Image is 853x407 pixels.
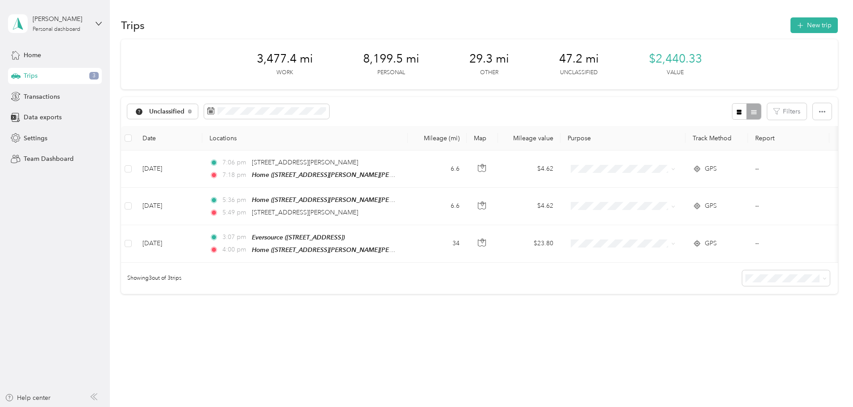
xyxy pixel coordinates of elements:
[222,158,248,168] span: 7:06 pm
[748,151,829,188] td: --
[686,126,748,151] th: Track Method
[705,164,717,174] span: GPS
[480,69,498,77] p: Other
[89,72,99,80] span: 3
[24,71,38,80] span: Trips
[408,188,467,225] td: 6.6
[408,151,467,188] td: 6.6
[33,14,88,24] div: [PERSON_NAME]
[24,50,41,60] span: Home
[252,196,432,204] span: Home ([STREET_ADDRESS][PERSON_NAME][PERSON_NAME])
[135,225,202,263] td: [DATE]
[222,170,248,180] span: 7:18 pm
[202,126,408,151] th: Locations
[498,126,560,151] th: Mileage value
[252,234,345,241] span: Eversource ([STREET_ADDRESS])
[498,225,560,263] td: $23.80
[667,69,684,77] p: Value
[408,225,467,263] td: 34
[408,126,467,151] th: Mileage (mi)
[222,208,248,218] span: 5:49 pm
[33,27,80,32] div: Personal dashboard
[469,52,509,66] span: 29.3 mi
[748,225,829,263] td: --
[24,113,62,122] span: Data exports
[748,188,829,225] td: --
[363,52,419,66] span: 8,199.5 mi
[748,126,829,151] th: Report
[24,134,47,143] span: Settings
[149,109,185,115] span: Unclassified
[222,245,248,255] span: 4:00 pm
[5,393,50,403] button: Help center
[252,171,432,179] span: Home ([STREET_ADDRESS][PERSON_NAME][PERSON_NAME])
[705,201,717,211] span: GPS
[467,126,498,151] th: Map
[276,69,293,77] p: Work
[135,151,202,188] td: [DATE]
[257,52,313,66] span: 3,477.4 mi
[135,126,202,151] th: Date
[121,21,145,30] h1: Trips
[24,92,60,101] span: Transactions
[252,159,358,166] span: [STREET_ADDRESS][PERSON_NAME]
[803,357,853,407] iframe: Everlance-gr Chat Button Frame
[790,17,838,33] button: New trip
[767,103,807,120] button: Filters
[559,52,599,66] span: 47.2 mi
[498,151,560,188] td: $4.62
[560,126,686,151] th: Purpose
[560,69,598,77] p: Unclassified
[24,154,74,164] span: Team Dashboard
[222,232,248,242] span: 3:07 pm
[252,246,432,254] span: Home ([STREET_ADDRESS][PERSON_NAME][PERSON_NAME])
[252,209,358,216] span: [STREET_ADDRESS][PERSON_NAME]
[222,195,248,205] span: 5:36 pm
[377,69,405,77] p: Personal
[498,188,560,225] td: $4.62
[135,188,202,225] td: [DATE]
[705,239,717,248] span: GPS
[649,52,702,66] span: $2,440.33
[121,274,181,282] span: Showing 3 out of 3 trips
